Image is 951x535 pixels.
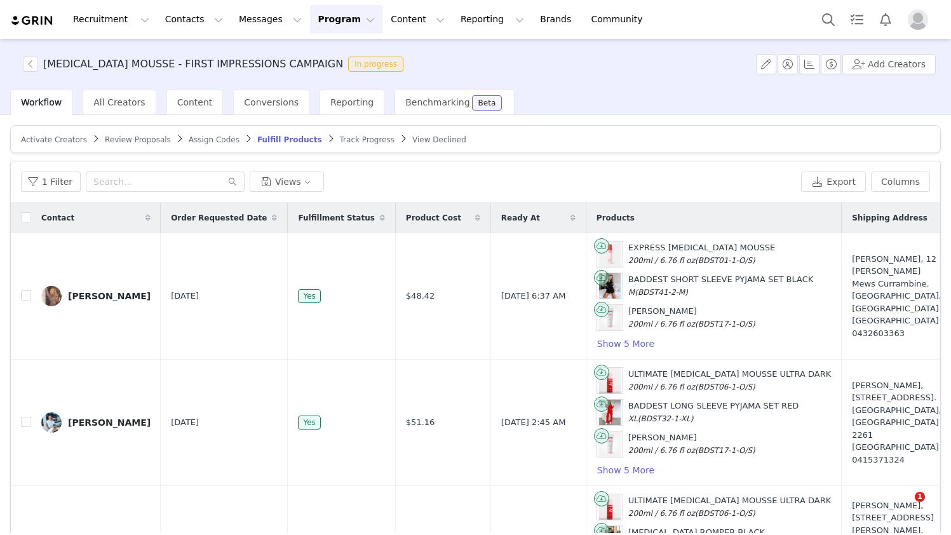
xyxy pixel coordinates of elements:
span: 200ml / 6.76 fl oz [628,320,695,328]
a: Community [584,5,656,34]
a: Tasks [843,5,871,34]
button: Content [383,5,452,34]
span: [DATE] 6:37 AM [501,290,566,302]
span: Fulfill Products [257,135,322,144]
button: Recruitment [65,5,157,34]
div: [PERSON_NAME] [68,417,151,428]
div: ULTIMATE [MEDICAL_DATA] MOUSSE ULTRA DARK [628,494,831,519]
button: Export [801,172,866,192]
button: Program [310,5,382,34]
span: Conversions [244,97,299,107]
span: Order Requested Date [171,212,267,224]
div: [PERSON_NAME] [628,431,755,456]
span: 200ml / 6.76 fl oz [628,509,695,518]
span: [DATE] [171,290,199,302]
span: 200ml / 6.76 fl oz [628,446,695,455]
button: Views [250,172,324,192]
img: Product Image [599,431,620,457]
div: BADDEST LONG SLEEVE PYJAMA SET RED [628,400,799,424]
img: 65a419b9-76f5-4102-93f5-6f671118b83d.jpg [41,286,62,306]
div: [PERSON_NAME], 12 [PERSON_NAME] Mews Currambine. [GEOGRAPHIC_DATA], [GEOGRAPHIC_DATA] [GEOGRAPHIC... [852,253,941,340]
div: ULTIMATE [MEDICAL_DATA] MOUSSE ULTRA DARK [628,368,831,393]
a: [PERSON_NAME] [41,286,151,306]
div: [PERSON_NAME], [STREET_ADDRESS]. [GEOGRAPHIC_DATA], [GEOGRAPHIC_DATA] 2261 [GEOGRAPHIC_DATA] [852,379,941,466]
img: placeholder-profile.jpg [908,10,928,30]
span: (BDST17-1-O/S) [695,320,755,328]
button: Contacts [158,5,231,34]
span: Activate Creators [21,135,87,144]
span: Yes [298,289,320,303]
span: (BDST06-1-O/S) [695,509,755,518]
span: $48.42 [406,290,435,302]
span: 200ml / 6.76 fl oz [628,383,695,391]
span: Track Progress [340,135,395,144]
button: Show 5 More [597,336,655,351]
div: [PERSON_NAME] [68,291,151,301]
span: (BDST06-1-O/S) [695,383,755,391]
img: Product Image [599,241,620,267]
button: Add Creators [842,54,936,74]
i: icon: search [228,177,237,186]
span: 1 [915,492,925,502]
img: Product Image [599,494,620,520]
span: M [628,288,635,297]
span: Product Cost [406,212,461,224]
span: Ready At [501,212,540,224]
img: Product Image [599,368,620,393]
span: (BDST32-1-XL) [638,414,694,423]
span: Workflow [21,97,62,107]
span: Content [177,97,213,107]
span: Shipping Address [852,212,927,224]
button: Show 5 More [597,463,655,478]
div: EXPRESS [MEDICAL_DATA] MOUSSE [628,241,775,266]
button: Profile [900,10,941,30]
span: View Declined [412,135,466,144]
span: Contact [41,212,74,224]
a: Brands [532,5,583,34]
span: Yes [298,416,320,430]
button: Columns [871,172,930,192]
span: Fulfillment Status [298,212,374,224]
span: $51.16 [406,416,435,429]
div: 0415371324 [852,454,941,466]
span: [object Object] [23,57,408,72]
span: Products [597,212,635,224]
img: Product Image [599,400,620,425]
button: Notifications [872,5,900,34]
span: (BDST01-1-O/S) [695,256,755,265]
div: Beta [478,99,496,107]
span: Benchmarking [405,97,469,107]
span: (BDST41-2-M) [635,288,688,297]
span: 200ml / 6.76 fl oz [628,256,695,265]
input: Search... [86,172,245,192]
span: Reporting [330,97,374,107]
button: Reporting [453,5,532,34]
img: Product Image [599,273,620,299]
div: 0432603363 [852,327,941,340]
a: [PERSON_NAME] [41,412,151,433]
span: In progress [348,57,403,72]
span: (BDST17-1-O/S) [695,446,755,455]
span: XL [628,414,638,423]
span: [DATE] 2:45 AM [501,416,566,429]
span: All Creators [93,97,145,107]
iframe: Intercom live chat [889,492,919,522]
button: Search [814,5,842,34]
img: 74c52c0c-e647-4d17-8c27-92f09ec34c1b.jpg [41,412,62,433]
h3: [MEDICAL_DATA] MOUSSE - FIRST IMPRESSIONS CAMPAIGN [43,57,343,72]
img: Product Image [599,305,620,330]
span: Review Proposals [105,135,171,144]
div: [PERSON_NAME] [628,305,755,330]
button: 1 Filter [21,172,81,192]
button: Messages [231,5,309,34]
span: Assign Codes [189,135,239,144]
div: BADDEST SHORT SLEEVE PYJAMA SET BLACK [628,273,813,298]
img: grin logo [10,15,55,27]
span: [DATE] [171,416,199,429]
